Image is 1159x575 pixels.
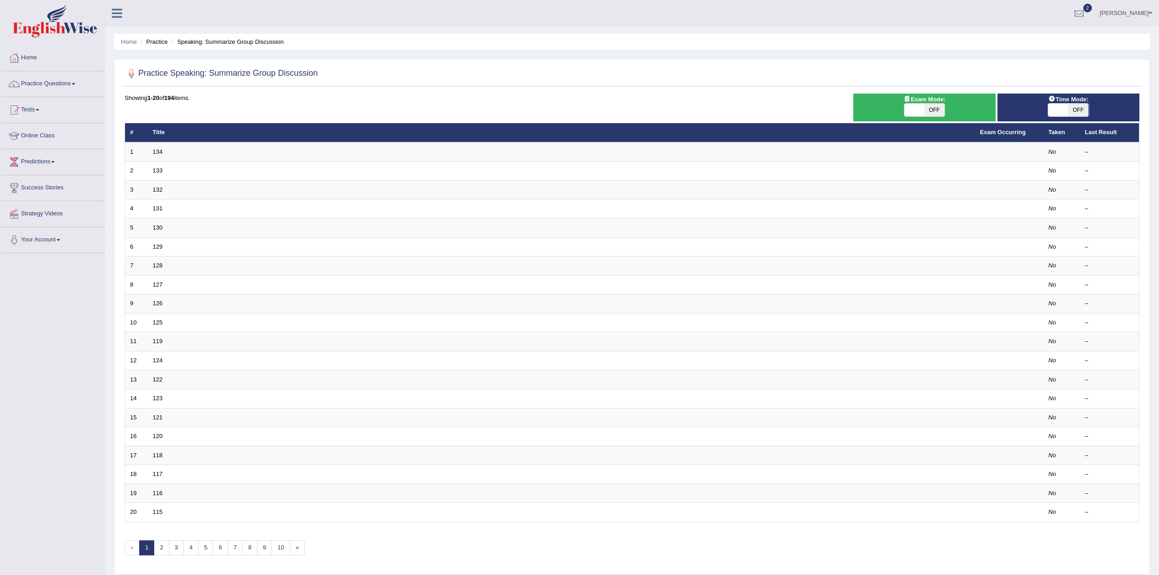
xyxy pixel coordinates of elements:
[125,219,148,238] td: 5
[257,540,272,555] a: 9
[125,465,148,484] td: 18
[242,540,257,555] a: 8
[1085,224,1134,232] div: –
[1049,186,1056,193] em: No
[1049,508,1056,515] em: No
[139,540,154,555] a: 1
[125,332,148,351] td: 11
[1085,432,1134,441] div: –
[853,94,995,121] div: Show exams occurring in exams
[153,414,163,421] a: 121
[125,389,148,408] td: 14
[125,256,148,276] td: 7
[1080,123,1139,142] th: Last Result
[1049,205,1056,212] em: No
[153,376,163,383] a: 122
[1085,394,1134,403] div: –
[0,149,104,172] a: Predictions
[924,104,945,116] span: OFF
[153,470,163,477] a: 117
[125,540,140,555] span: «
[125,427,148,446] td: 16
[1049,470,1056,477] em: No
[1049,300,1056,307] em: No
[0,123,104,146] a: Online Class
[138,37,167,46] li: Practice
[164,94,174,101] b: 194
[153,262,163,269] a: 128
[271,540,290,555] a: 10
[153,224,163,231] a: 130
[0,45,104,68] a: Home
[153,319,163,326] a: 125
[148,123,975,142] th: Title
[1044,123,1080,142] th: Taken
[125,275,148,294] td: 8
[1049,395,1056,402] em: No
[1049,319,1056,326] em: No
[125,67,318,80] h2: Practice Speaking: Summarize Group Discussion
[1085,376,1134,384] div: –
[1049,452,1056,459] em: No
[125,370,148,389] td: 13
[153,243,163,250] a: 129
[0,97,104,120] a: Tests
[228,540,243,555] a: 7
[1085,489,1134,498] div: –
[213,540,228,555] a: 6
[125,503,148,522] td: 20
[198,540,213,555] a: 5
[125,94,1139,102] div: Showing of items.
[1085,243,1134,251] div: –
[154,540,169,555] a: 2
[153,338,163,345] a: 119
[1049,357,1056,364] em: No
[153,167,163,174] a: 133
[1049,224,1056,231] em: No
[125,180,148,199] td: 3
[125,294,148,314] td: 9
[0,227,104,250] a: Your Account
[125,484,148,503] td: 19
[900,94,949,104] span: Exam Mode:
[153,490,163,497] a: 116
[125,446,148,465] td: 17
[1085,148,1134,157] div: –
[1085,508,1134,517] div: –
[1085,299,1134,308] div: –
[1085,337,1134,346] div: –
[1049,281,1056,288] em: No
[1085,413,1134,422] div: –
[0,71,104,94] a: Practice Questions
[169,540,184,555] a: 3
[1085,319,1134,327] div: –
[1085,451,1134,460] div: –
[1085,204,1134,213] div: –
[125,313,148,332] td: 10
[0,175,104,198] a: Success Stories
[1049,167,1056,174] em: No
[125,199,148,219] td: 4
[1085,186,1134,194] div: –
[1044,94,1092,104] span: Time Mode:
[1049,262,1056,269] em: No
[1085,356,1134,365] div: –
[153,205,163,212] a: 131
[121,38,137,45] a: Home
[125,408,148,427] td: 15
[153,300,163,307] a: 126
[153,357,163,364] a: 124
[125,162,148,181] td: 2
[1049,148,1056,155] em: No
[1049,433,1056,439] em: No
[980,129,1026,136] a: Exam Occurring
[1083,4,1092,12] span: 2
[1068,104,1088,116] span: OFF
[125,123,148,142] th: #
[153,452,163,459] a: 118
[153,395,163,402] a: 123
[290,540,305,555] a: »
[125,142,148,162] td: 1
[0,201,104,224] a: Strategy Videos
[169,37,284,46] li: Speaking: Summarize Group Discussion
